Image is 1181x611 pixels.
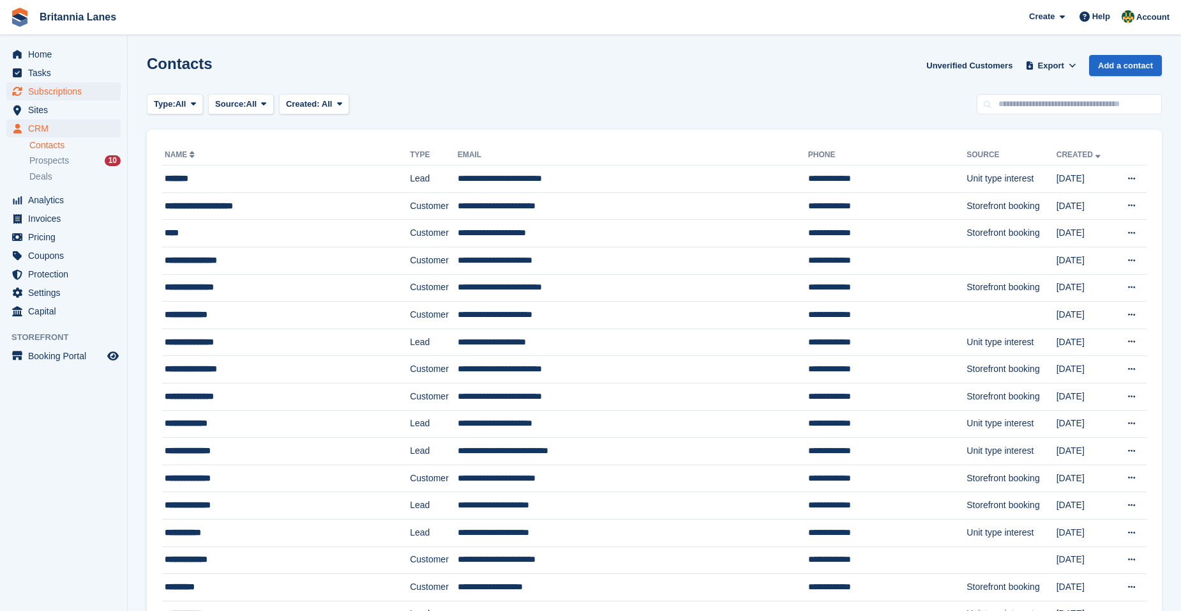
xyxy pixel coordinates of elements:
[410,546,458,574] td: Customer
[410,410,458,438] td: Lead
[147,94,203,115] button: Type: All
[6,302,121,320] a: menu
[6,284,121,302] a: menu
[1122,10,1134,23] img: Sarah Lane
[921,55,1018,76] a: Unverified Customers
[967,410,1056,438] td: Unit type interest
[215,98,246,111] span: Source:
[410,220,458,247] td: Customer
[967,192,1056,220] td: Storefront booking
[1057,519,1114,546] td: [DATE]
[28,210,105,228] span: Invoices
[6,191,121,209] a: menu
[967,492,1056,520] td: Storefront booking
[1057,574,1114,601] td: [DATE]
[28,45,105,63] span: Home
[34,6,121,27] a: Britannia Lanes
[967,220,1056,247] td: Storefront booking
[967,574,1056,601] td: Storefront booking
[6,228,121,246] a: menu
[967,145,1056,166] th: Source
[176,98,186,111] span: All
[6,347,121,365] a: menu
[28,265,105,283] span: Protection
[410,302,458,329] td: Customer
[1057,150,1103,159] a: Created
[246,98,257,111] span: All
[1057,546,1114,574] td: [DATE]
[410,166,458,193] td: Lead
[1136,11,1170,24] span: Account
[967,166,1056,193] td: Unit type interest
[6,64,121,82] a: menu
[410,247,458,274] td: Customer
[410,145,458,166] th: Type
[29,170,121,183] a: Deals
[410,192,458,220] td: Customer
[1057,383,1114,410] td: [DATE]
[28,101,105,119] span: Sites
[967,274,1056,302] td: Storefront booking
[6,82,121,100] a: menu
[967,356,1056,383] td: Storefront booking
[28,120,105,137] span: CRM
[967,329,1056,356] td: Unit type interest
[410,574,458,601] td: Customer
[208,94,274,115] button: Source: All
[1089,55,1162,76] a: Add a contact
[11,331,127,344] span: Storefront
[28,247,105,265] span: Coupons
[1057,302,1114,329] td: [DATE]
[322,99,333,109] span: All
[1057,192,1114,220] td: [DATE]
[1023,55,1079,76] button: Export
[6,101,121,119] a: menu
[147,55,213,72] h1: Contacts
[1029,10,1055,23] span: Create
[29,139,121,151] a: Contacts
[6,210,121,228] a: menu
[410,438,458,465] td: Lead
[1057,247,1114,274] td: [DATE]
[410,329,458,356] td: Lead
[1057,492,1114,520] td: [DATE]
[6,45,121,63] a: menu
[28,302,105,320] span: Capital
[410,519,458,546] td: Lead
[1057,274,1114,302] td: [DATE]
[29,155,69,167] span: Prospects
[808,145,967,166] th: Phone
[10,8,29,27] img: stora-icon-8386f47178a22dfd0bd8f6a31ec36ba5ce8667c1dd55bd0f319d3a0aa187defe.svg
[1057,465,1114,492] td: [DATE]
[410,383,458,410] td: Customer
[28,64,105,82] span: Tasks
[967,438,1056,465] td: Unit type interest
[165,150,197,159] a: Name
[1038,59,1064,72] span: Export
[1057,410,1114,438] td: [DATE]
[28,191,105,209] span: Analytics
[279,94,349,115] button: Created: All
[154,98,176,111] span: Type:
[1057,329,1114,356] td: [DATE]
[1057,438,1114,465] td: [DATE]
[967,519,1056,546] td: Unit type interest
[967,383,1056,410] td: Storefront booking
[6,247,121,265] a: menu
[6,120,121,137] a: menu
[6,265,121,283] a: menu
[105,348,121,364] a: Preview store
[1057,220,1114,247] td: [DATE]
[410,492,458,520] td: Lead
[28,228,105,246] span: Pricing
[29,171,52,183] span: Deals
[1057,356,1114,383] td: [DATE]
[410,356,458,383] td: Customer
[105,155,121,166] div: 10
[286,99,320,109] span: Created:
[28,347,105,365] span: Booking Portal
[1092,10,1110,23] span: Help
[28,82,105,100] span: Subscriptions
[29,154,121,167] a: Prospects 10
[1057,166,1114,193] td: [DATE]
